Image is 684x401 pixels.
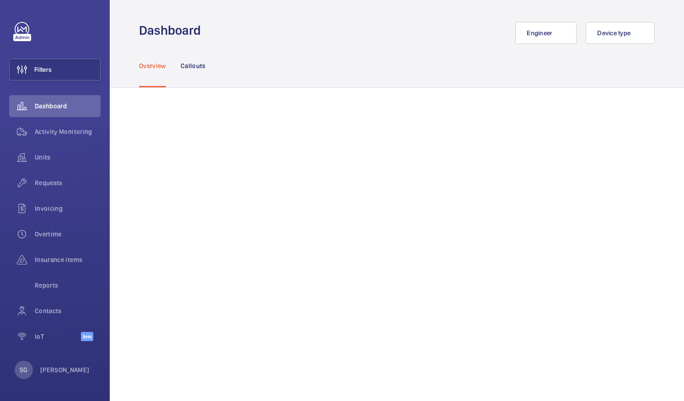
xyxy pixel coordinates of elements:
p: SG [20,365,27,374]
span: Insurance items [35,255,101,264]
span: Beta [81,332,93,341]
p: Callouts [181,61,206,70]
span: Dashboard [35,102,101,111]
span: Reports [35,281,101,290]
span: Device type [597,29,631,37]
button: Filters [9,59,101,80]
span: Requests [35,178,101,187]
span: Engineer [527,29,552,37]
p: Overview [139,61,166,70]
span: IoT [35,332,81,341]
span: Overtime [35,230,101,239]
p: [PERSON_NAME] [40,365,90,374]
span: Activity Monitoring [35,127,101,136]
button: Engineer [515,22,577,44]
span: Invoicing [35,204,101,213]
h1: Dashboard [139,22,206,39]
span: Units [35,153,101,162]
span: Contacts [35,306,101,315]
span: Filters [34,65,52,74]
button: Device type [586,22,655,44]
